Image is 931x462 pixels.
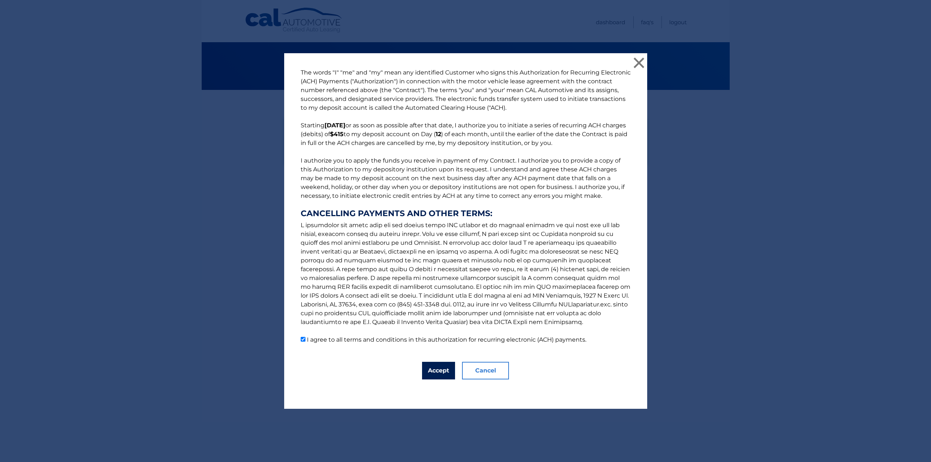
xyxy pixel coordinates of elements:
p: The words "I" "me" and "my" mean any identified Customer who signs this Authorization for Recurri... [293,68,638,344]
b: $415 [330,131,344,138]
b: [DATE] [325,122,345,129]
button: Accept [422,362,455,379]
b: 12 [436,131,441,138]
button: Cancel [462,362,509,379]
button: × [632,55,646,70]
label: I agree to all terms and conditions in this authorization for recurring electronic (ACH) payments. [307,336,586,343]
strong: CANCELLING PAYMENTS AND OTHER TERMS: [301,209,631,218]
